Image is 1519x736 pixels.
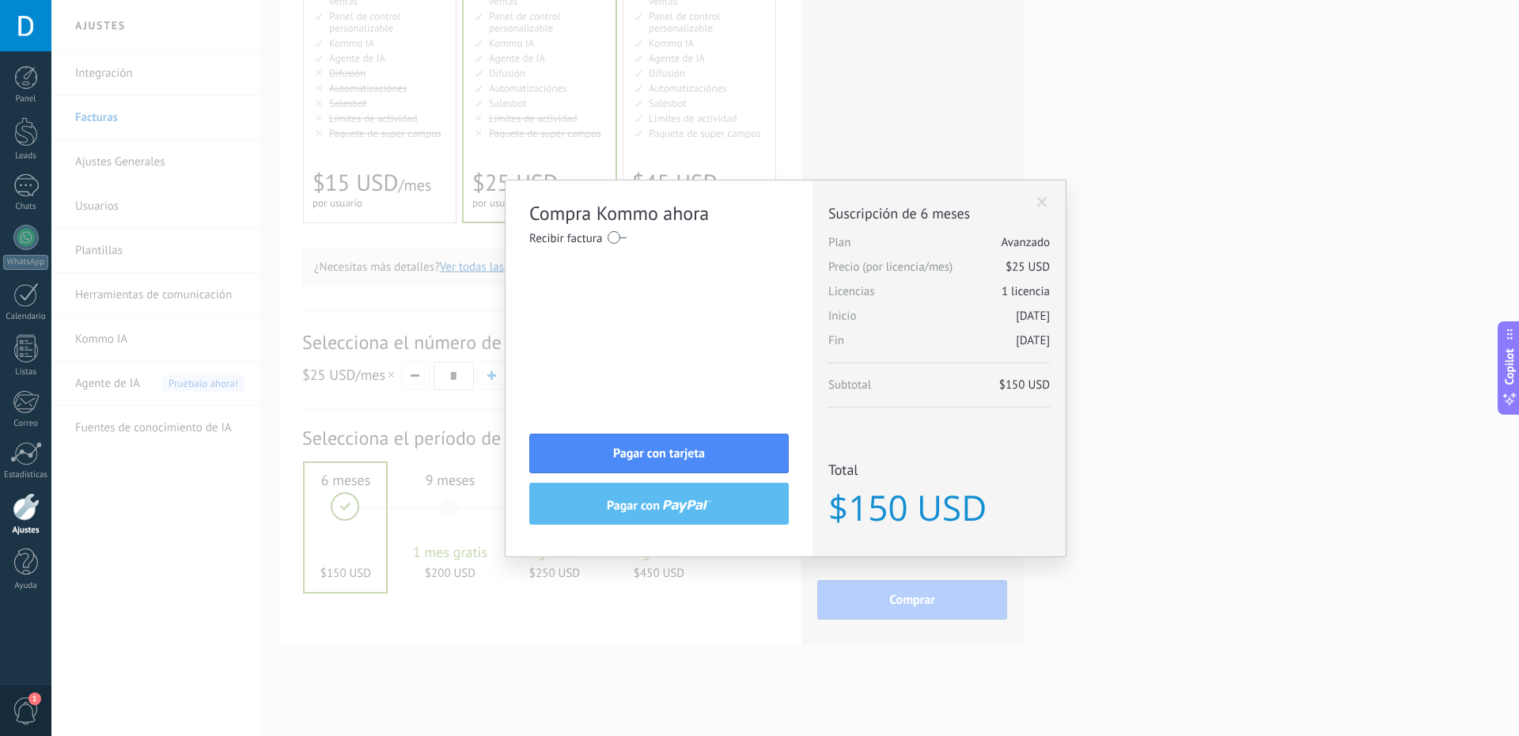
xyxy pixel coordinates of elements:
span: $150 USD [999,377,1050,393]
div: Leads [3,151,49,161]
div: Estadísticas [3,470,49,480]
span: Suscripción de 6 meses [828,204,1050,222]
span: [DATE] [1016,309,1050,324]
div: Calendario [3,312,49,322]
div: Correo [3,419,49,429]
span: $25 USD [1006,260,1050,275]
div: Ayuda [3,581,49,591]
span: pagar con [607,500,663,511]
span: Licencias [828,284,1050,309]
span: Recibir factura [529,231,602,246]
span: Total [828,461,1050,484]
div: WhatsApp [3,255,48,270]
span: 1 licencia [1002,284,1050,299]
span: Fin [828,333,1050,358]
button: pagar con [529,483,789,525]
span: Precio (por licencia/mes) [828,260,1050,284]
span: Pagar con tarjeta [613,448,705,459]
span: 1 [28,692,41,705]
div: Panel [3,94,49,104]
div: Ajustes [3,525,49,536]
span: Plan [828,235,1050,260]
h2: Compra Kommo ahora [529,204,773,223]
span: Subtotal [828,377,1050,402]
div: Chats [3,202,49,212]
span: [DATE] [1016,333,1050,348]
span: Copilot [1502,349,1517,385]
div: Listas [3,367,49,377]
span: $150 USD [828,490,1050,525]
button: Pagar con tarjeta [529,434,789,473]
span: Avanzado [1002,235,1050,250]
span: Inicio [828,309,1050,333]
